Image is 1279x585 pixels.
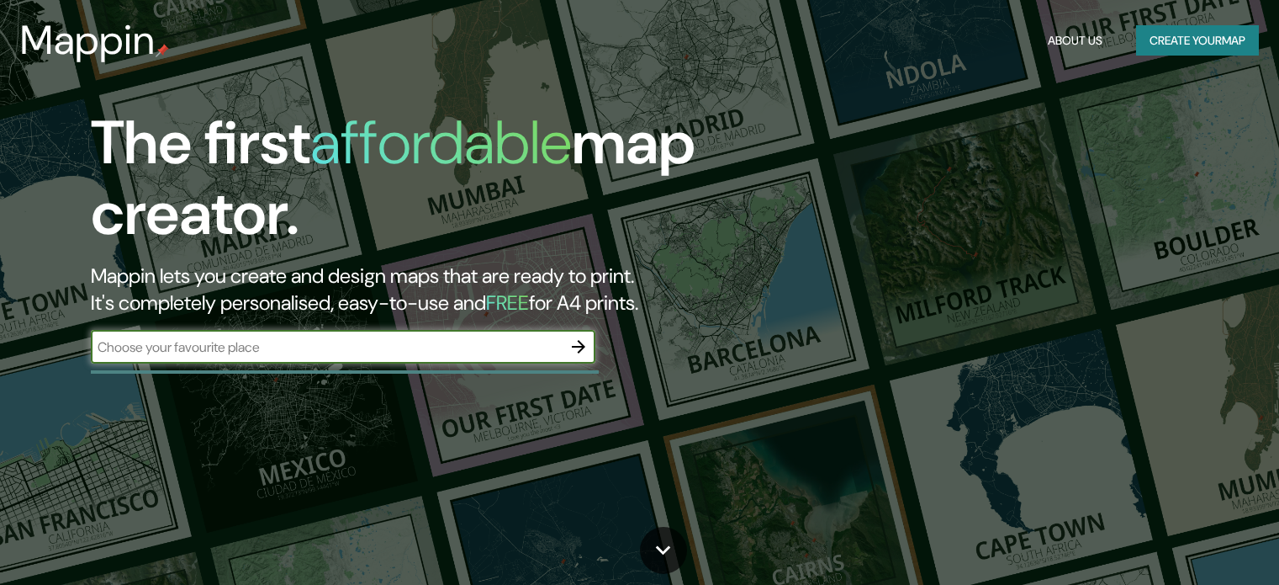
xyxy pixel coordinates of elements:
img: mappin-pin [156,44,169,57]
h3: Mappin [20,17,156,64]
input: Choose your favourite place [91,338,562,357]
h2: Mappin lets you create and design maps that are ready to print. It's completely personalised, eas... [91,263,731,316]
h1: affordable [310,104,572,182]
button: About Us [1041,25,1109,56]
button: Create yourmap [1136,25,1259,56]
h5: FREE [486,290,529,316]
h1: The first map creator. [91,108,731,263]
